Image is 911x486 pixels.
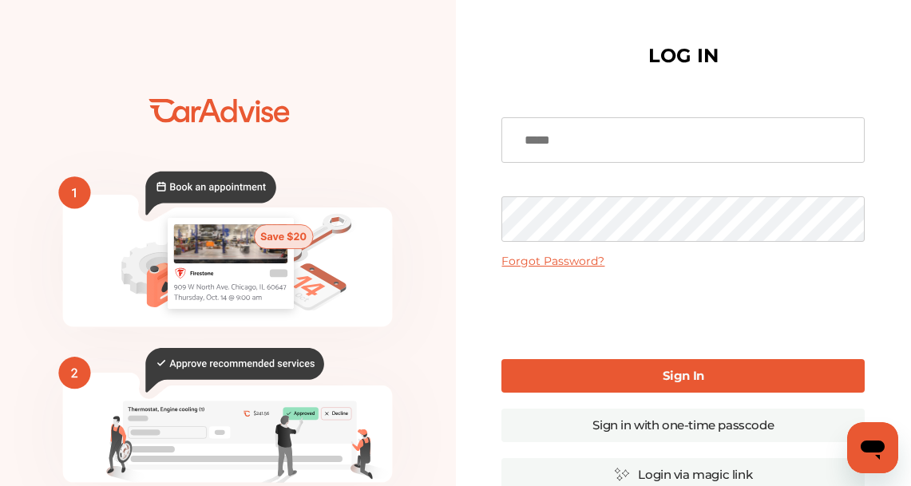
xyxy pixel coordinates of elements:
[663,368,704,383] b: Sign In
[648,48,719,64] h1: LOG IN
[501,409,865,442] a: Sign in with one-time passcode
[501,359,865,393] a: Sign In
[614,467,630,482] img: magic_icon.32c66aac.svg
[501,254,604,268] a: Forgot Password?
[562,281,805,343] iframe: reCAPTCHA
[847,422,898,473] iframe: Button to launch messaging window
